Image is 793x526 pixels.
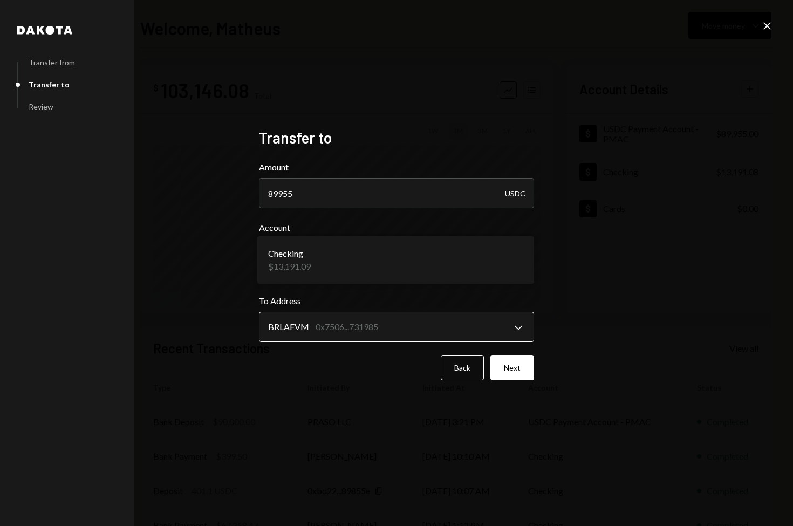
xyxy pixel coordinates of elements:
button: To Address [259,312,534,342]
button: Next [490,355,534,380]
label: Amount [259,161,534,174]
div: Checking [268,247,311,260]
h2: Transfer to [259,127,534,148]
div: USDC [505,178,525,208]
div: Transfer to [29,80,70,89]
div: Review [29,102,53,111]
label: Account [259,221,534,234]
div: $13,191.09 [268,260,311,273]
button: Back [441,355,484,380]
div: 0x7506...731985 [316,320,378,333]
label: To Address [259,295,534,308]
div: Transfer from [29,58,75,67]
input: Enter amount [259,178,534,208]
